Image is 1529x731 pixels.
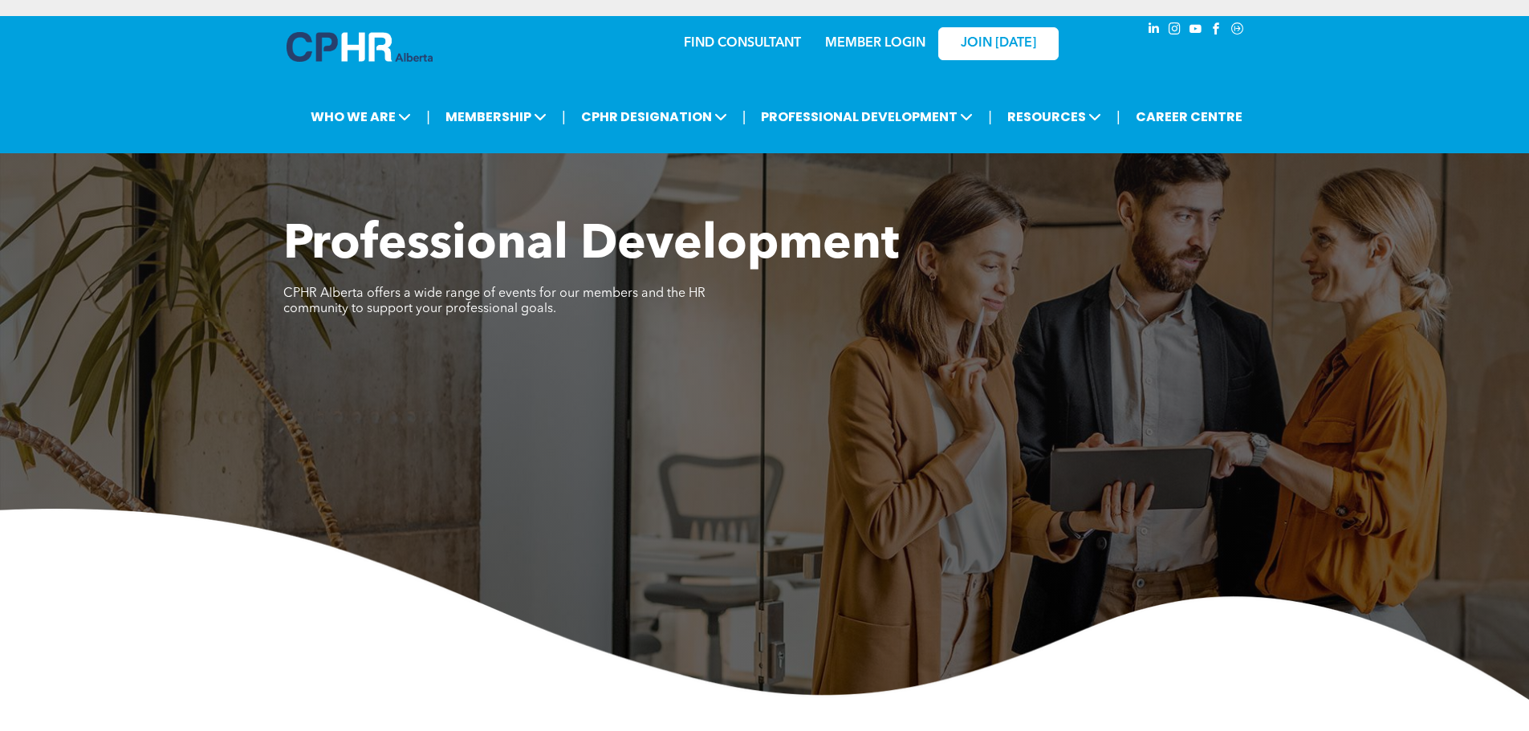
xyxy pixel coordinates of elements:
[306,102,416,132] span: WHO WE ARE
[742,100,746,133] li: |
[1166,20,1184,42] a: instagram
[426,100,430,133] li: |
[287,32,433,62] img: A blue and white logo for cp alberta
[1145,20,1163,42] a: linkedin
[1131,102,1247,132] a: CAREER CENTRE
[1229,20,1246,42] a: Social network
[283,221,899,270] span: Professional Development
[441,102,551,132] span: MEMBERSHIP
[961,36,1036,51] span: JOIN [DATE]
[1187,20,1205,42] a: youtube
[825,37,925,50] a: MEMBER LOGIN
[1116,100,1120,133] li: |
[576,102,732,132] span: CPHR DESIGNATION
[562,100,566,133] li: |
[1208,20,1226,42] a: facebook
[1002,102,1106,132] span: RESOURCES
[684,37,801,50] a: FIND CONSULTANT
[283,287,706,315] span: CPHR Alberta offers a wide range of events for our members and the HR community to support your p...
[988,100,992,133] li: |
[756,102,978,132] span: PROFESSIONAL DEVELOPMENT
[938,27,1059,60] a: JOIN [DATE]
